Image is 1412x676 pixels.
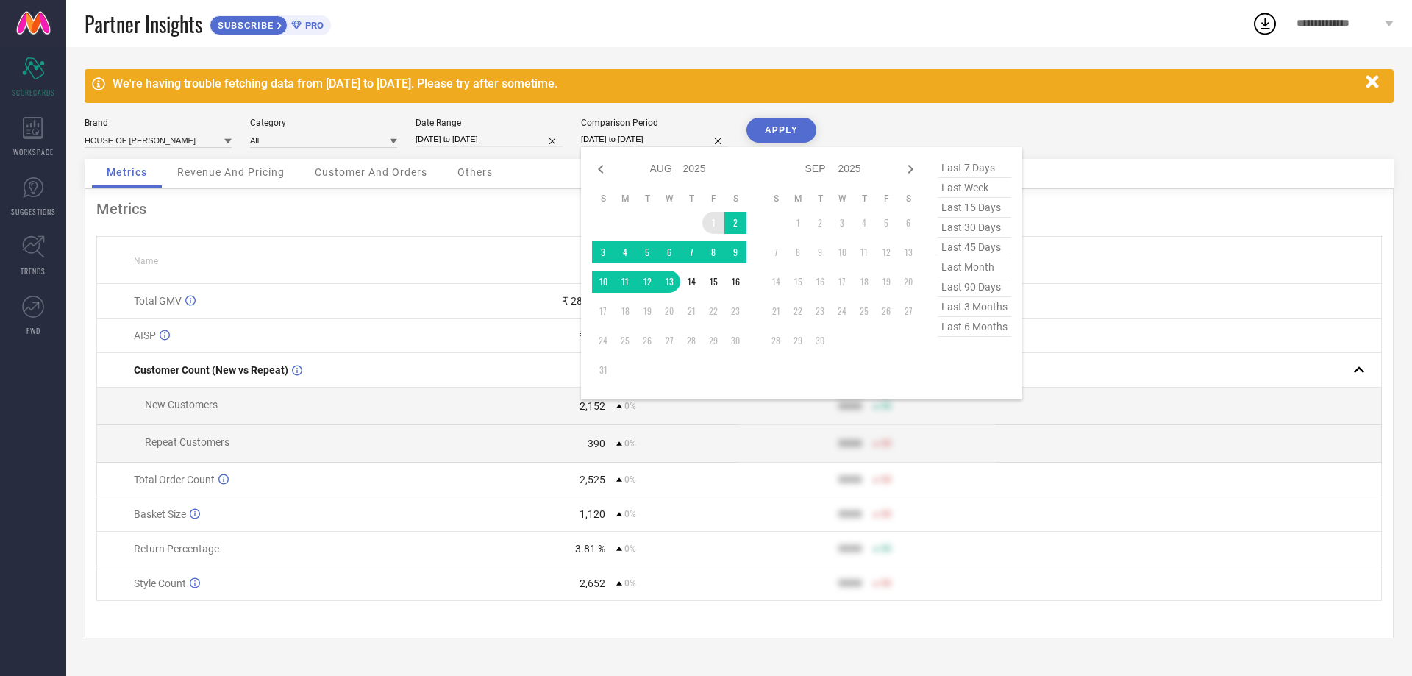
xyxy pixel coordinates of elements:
span: last month [938,257,1011,277]
td: Thu Sep 04 2025 [853,212,875,234]
button: APPLY [746,118,816,143]
span: last 7 days [938,158,1011,178]
td: Mon Sep 22 2025 [787,300,809,322]
span: last 6 months [938,317,1011,337]
span: SUBSCRIBE [210,20,277,31]
td: Tue Sep 23 2025 [809,300,831,322]
td: Sat Sep 20 2025 [897,271,919,293]
td: Sun Aug 10 2025 [592,271,614,293]
span: SCORECARDS [12,87,55,98]
td: Tue Aug 19 2025 [636,300,658,322]
td: Wed Sep 03 2025 [831,212,853,234]
span: last 15 days [938,198,1011,218]
td: Wed Sep 17 2025 [831,271,853,293]
td: Tue Aug 12 2025 [636,271,658,293]
span: New Customers [145,399,218,410]
span: last week [938,178,1011,198]
div: 2,525 [580,474,605,485]
div: We're having trouble fetching data from [DATE] to [DATE]. Please try after sometime. [113,77,1358,90]
td: Mon Sep 01 2025 [787,212,809,234]
td: Wed Aug 13 2025 [658,271,680,293]
td: Wed Aug 06 2025 [658,241,680,263]
td: Fri Aug 29 2025 [702,330,724,352]
span: Total GMV [134,295,182,307]
div: 390 [588,438,605,449]
div: 2,152 [580,400,605,412]
div: ₹ 936 [579,330,605,341]
th: Wednesday [831,193,853,204]
span: AISP [134,330,156,341]
div: 9999 [838,438,862,449]
td: Thu Aug 14 2025 [680,271,702,293]
span: 0% [624,474,636,485]
td: Sat Sep 27 2025 [897,300,919,322]
td: Sat Aug 23 2025 [724,300,746,322]
span: Return Percentage [134,543,219,555]
td: Sat Sep 13 2025 [897,241,919,263]
th: Tuesday [636,193,658,204]
div: Open download list [1252,10,1278,37]
input: Select comparison period [581,132,728,147]
span: SUGGESTIONS [11,206,56,217]
div: 1,120 [580,508,605,520]
td: Mon Sep 15 2025 [787,271,809,293]
td: Sat Aug 09 2025 [724,241,746,263]
td: Sun Aug 17 2025 [592,300,614,322]
div: ₹ 28.26 L [562,295,605,307]
div: Comparison Period [581,118,728,128]
span: Revenue And Pricing [177,166,285,178]
td: Sat Sep 06 2025 [897,212,919,234]
td: Sun Sep 14 2025 [765,271,787,293]
td: Sun Sep 07 2025 [765,241,787,263]
div: 2,652 [580,577,605,589]
td: Sun Aug 31 2025 [592,359,614,381]
span: Repeat Customers [145,436,229,448]
span: 50 [881,438,891,449]
span: PRO [302,20,324,31]
td: Sun Sep 28 2025 [765,330,787,352]
div: 9999 [838,508,862,520]
a: SUBSCRIBEPRO [210,12,331,35]
td: Fri Sep 05 2025 [875,212,897,234]
td: Wed Aug 20 2025 [658,300,680,322]
td: Tue Sep 30 2025 [809,330,831,352]
div: Metrics [96,200,1382,218]
span: 50 [881,509,891,519]
span: Style Count [134,577,186,589]
td: Tue Sep 16 2025 [809,271,831,293]
span: last 90 days [938,277,1011,297]
div: Next month [902,160,919,178]
span: 0% [624,438,636,449]
td: Fri Sep 26 2025 [875,300,897,322]
span: last 30 days [938,218,1011,238]
td: Mon Sep 08 2025 [787,241,809,263]
span: 50 [881,474,891,485]
td: Thu Aug 21 2025 [680,300,702,322]
td: Sun Sep 21 2025 [765,300,787,322]
span: Metrics [107,166,147,178]
span: FWD [26,325,40,336]
span: Customer Count (New vs Repeat) [134,364,288,376]
span: Basket Size [134,508,186,520]
div: 3.81 % [575,543,605,555]
div: Date Range [416,118,563,128]
span: 50 [881,544,891,554]
th: Saturday [897,193,919,204]
span: 0% [624,578,636,588]
td: Wed Sep 10 2025 [831,241,853,263]
th: Thursday [680,193,702,204]
td: Sun Aug 03 2025 [592,241,614,263]
th: Wednesday [658,193,680,204]
th: Monday [787,193,809,204]
td: Mon Aug 11 2025 [614,271,636,293]
td: Fri Sep 19 2025 [875,271,897,293]
td: Thu Sep 25 2025 [853,300,875,322]
td: Tue Aug 05 2025 [636,241,658,263]
td: Fri Aug 22 2025 [702,300,724,322]
td: Fri Aug 08 2025 [702,241,724,263]
td: Thu Aug 07 2025 [680,241,702,263]
span: Partner Insights [85,9,202,39]
span: 0% [624,509,636,519]
td: Sat Aug 02 2025 [724,212,746,234]
td: Wed Sep 24 2025 [831,300,853,322]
